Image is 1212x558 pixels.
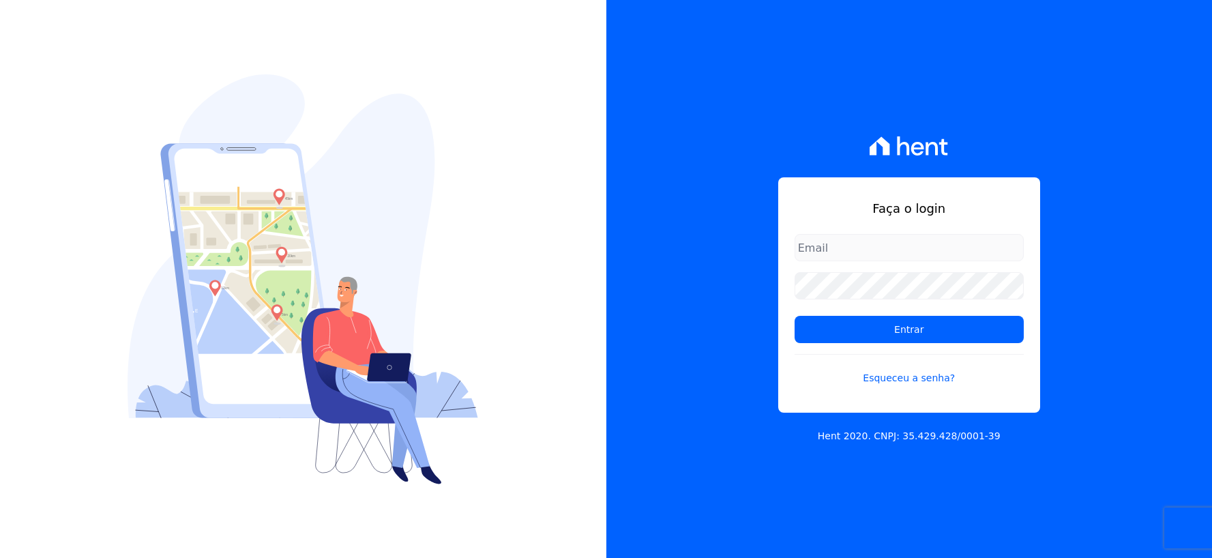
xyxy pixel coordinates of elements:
img: Login [128,74,478,484]
p: Hent 2020. CNPJ: 35.429.428/0001-39 [818,429,1001,443]
h1: Faça o login [795,199,1024,218]
input: Entrar [795,316,1024,343]
a: Esqueceu a senha? [795,354,1024,385]
input: Email [795,234,1024,261]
